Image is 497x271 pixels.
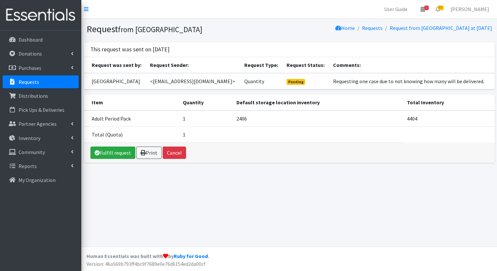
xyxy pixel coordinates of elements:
[3,146,79,159] a: Community
[403,95,494,110] th: Total Inventory
[179,110,233,127] td: 1
[3,103,79,116] a: Pick Ups & Deliveries
[19,65,41,71] p: Purchases
[84,73,146,89] td: [GEOGRAPHIC_DATA]
[19,177,56,183] p: My Organization
[424,6,429,10] span: 2
[240,73,283,89] td: Quantity
[403,110,494,127] td: 4404
[329,73,494,89] td: Requesting one case due to not knowing how many will be delivered.
[287,79,305,85] span: Pending
[3,132,79,145] a: Inventory
[19,135,40,141] p: Inventory
[233,110,403,127] td: 2406
[179,95,233,110] th: Quantity
[3,174,79,187] a: My Organization
[3,61,79,74] a: Purchases
[87,23,287,35] h1: Request
[179,126,233,142] td: 1
[90,147,135,159] a: Fulfill request
[233,95,403,110] th: Default storage location inventory
[84,110,179,127] td: Adult Period Pack
[19,79,39,85] p: Requests
[146,73,240,89] td: <[EMAIL_ADDRESS][DOMAIN_NAME]>
[430,3,445,16] a: 65
[19,107,64,113] p: Pick Ups & Deliveries
[283,57,329,73] th: Request Status:
[390,25,492,31] a: Request from [GEOGRAPHIC_DATA] at [DATE]
[84,126,179,142] td: Total (Quota)
[19,50,42,57] p: Donations
[362,25,383,31] a: Requests
[329,57,494,73] th: Comments:
[3,33,79,46] a: Dashboard
[84,57,146,73] th: Request was sent by:
[174,253,208,259] a: Ruby for Good
[3,89,79,102] a: Distributions
[415,3,430,16] a: 2
[90,46,169,53] h3: This request was sent on [DATE]
[163,147,186,159] button: Cancel
[438,6,444,10] span: 65
[19,93,48,99] p: Distributions
[19,163,37,169] p: Reports
[379,3,413,16] a: User Guide
[87,261,206,267] span: Version: 46a569b793ff4bc9f7689e0e76d6154ed2da00cf
[3,75,79,88] a: Requests
[3,47,79,60] a: Donations
[335,25,355,31] a: Home
[87,253,209,259] strong: Human Essentials was built with by .
[240,57,283,73] th: Request Type:
[445,3,494,16] a: [PERSON_NAME]
[3,117,79,130] a: Partner Agencies
[19,149,45,155] p: Community
[3,160,79,173] a: Reports
[118,25,202,34] small: from [GEOGRAPHIC_DATA]
[146,57,240,73] th: Request Sender:
[84,95,179,110] th: Item
[136,147,162,159] a: Print
[19,36,43,43] p: Dashboard
[3,4,79,26] img: HumanEssentials
[19,121,57,127] p: Partner Agencies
